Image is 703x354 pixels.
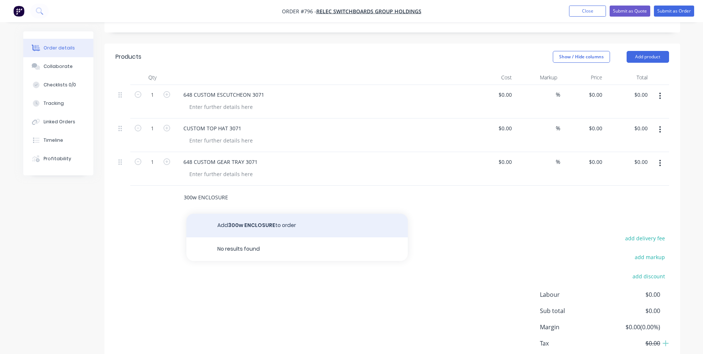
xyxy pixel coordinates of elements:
[605,339,660,348] span: $0.00
[282,8,316,15] span: Order #796 -
[605,306,660,315] span: $0.00
[178,123,247,134] div: CUSTOM TOP HAT 3071
[23,131,93,149] button: Timeline
[627,51,669,63] button: Add product
[553,51,610,63] button: Show / Hide columns
[316,8,421,15] a: Relec Switchboards Group Holdings
[540,323,606,331] span: Margin
[13,6,24,17] img: Factory
[556,158,560,166] span: %
[610,6,650,17] button: Submit as Quote
[44,82,76,88] div: Checklists 0/0
[629,271,669,281] button: add discount
[556,124,560,133] span: %
[44,155,71,162] div: Profitability
[178,89,270,100] div: 648 CUSTOM ESCUTCHEON 3071
[178,157,263,167] div: 648 CUSTOM GEAR TRAY 3071
[23,39,93,57] button: Order details
[605,290,660,299] span: $0.00
[23,76,93,94] button: Checklists 0/0
[23,94,93,113] button: Tracking
[605,323,660,331] span: $0.00 ( 0.00 %)
[621,233,669,243] button: add delivery fee
[23,57,93,76] button: Collaborate
[540,290,606,299] span: Labour
[515,70,560,85] div: Markup
[569,6,606,17] button: Close
[540,306,606,315] span: Sub total
[23,149,93,168] button: Profitability
[556,90,560,99] span: %
[470,70,515,85] div: Cost
[44,100,64,107] div: Tracking
[186,214,408,237] button: Add300w ENCLOSUREto order
[631,252,669,262] button: add markup
[23,113,93,131] button: Linked Orders
[540,339,606,348] span: Tax
[130,70,175,85] div: Qty
[183,190,331,205] input: Start typing to add a product...
[654,6,694,17] button: Submit as Order
[44,63,73,70] div: Collaborate
[116,52,141,61] div: Products
[44,45,75,51] div: Order details
[560,70,606,85] div: Price
[44,137,63,144] div: Timeline
[605,70,651,85] div: Total
[44,118,75,125] div: Linked Orders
